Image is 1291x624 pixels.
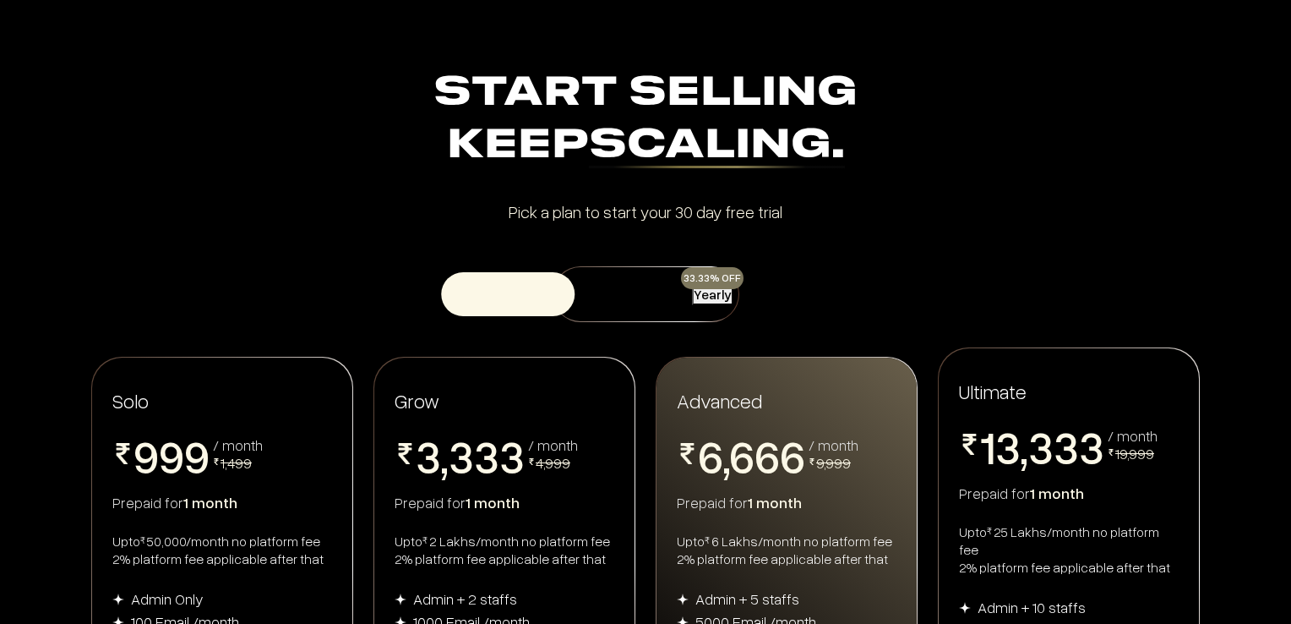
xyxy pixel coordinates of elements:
[677,387,762,413] span: Advanced
[213,437,263,452] div: / month
[748,493,802,512] span: 1 month
[98,203,1193,220] div: Pick a plan to start your 30 day free trial
[395,443,416,464] img: pricing-rupee
[183,493,237,512] span: 1 month
[987,524,992,537] sup: ₹
[959,483,1179,503] div: Prepaid for
[558,272,692,316] button: Monthly
[705,534,710,546] sup: ₹
[416,433,525,479] span: 3,333
[395,594,406,605] img: img
[112,492,332,512] div: Prepaid for
[213,458,220,465] img: pricing-rupee
[112,443,133,464] img: pricing-rupee
[698,433,805,479] span: 6,666
[112,533,332,568] div: Upto 50,000/month no platform fee 2% platform fee applicable after that
[131,588,204,609] div: Admin Only
[959,434,980,455] img: pricing-rupee
[809,437,858,452] div: / month
[677,443,698,464] img: pricing-rupee
[422,534,428,546] sup: ₹
[677,533,896,568] div: Upto 6 Lakhs/month no platform fee 2% platform fee applicable after that
[589,126,845,168] div: Scaling.
[395,388,439,413] span: Grow
[528,458,535,465] img: pricing-rupee
[959,602,971,614] img: img
[978,597,1086,617] div: Admin + 10 staffs
[980,424,1104,469] span: 13,333
[528,437,578,452] div: / month
[1108,428,1158,443] div: / month
[677,594,689,605] img: img
[140,534,145,546] sup: ₹
[681,267,744,289] div: 33.33% OFF
[959,378,1027,404] span: Ultimate
[413,588,517,609] div: Admin + 2 staffs
[395,533,614,568] div: Upto 2 Lakhs/month no platform fee 2% platform fee applicable after that
[1115,444,1154,463] span: 19,999
[959,523,1179,577] div: Upto 25 Lakhs/month no platform fee 2% platform fee applicable after that
[112,594,124,605] img: img
[98,68,1193,172] div: Start Selling
[133,433,210,479] span: 999
[536,453,570,472] span: 4,999
[466,493,520,512] span: 1 month
[221,453,252,472] span: 1,499
[816,453,851,472] span: 9,999
[1108,449,1114,456] img: pricing-rupee
[809,458,815,465] img: pricing-rupee
[1030,484,1084,502] span: 1 month
[677,492,896,512] div: Prepaid for
[695,588,799,609] div: Admin + 5 staffs
[692,284,733,305] button: Yearly
[395,492,614,512] div: Prepaid for
[98,120,1193,172] div: Keep
[112,388,149,413] span: Solo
